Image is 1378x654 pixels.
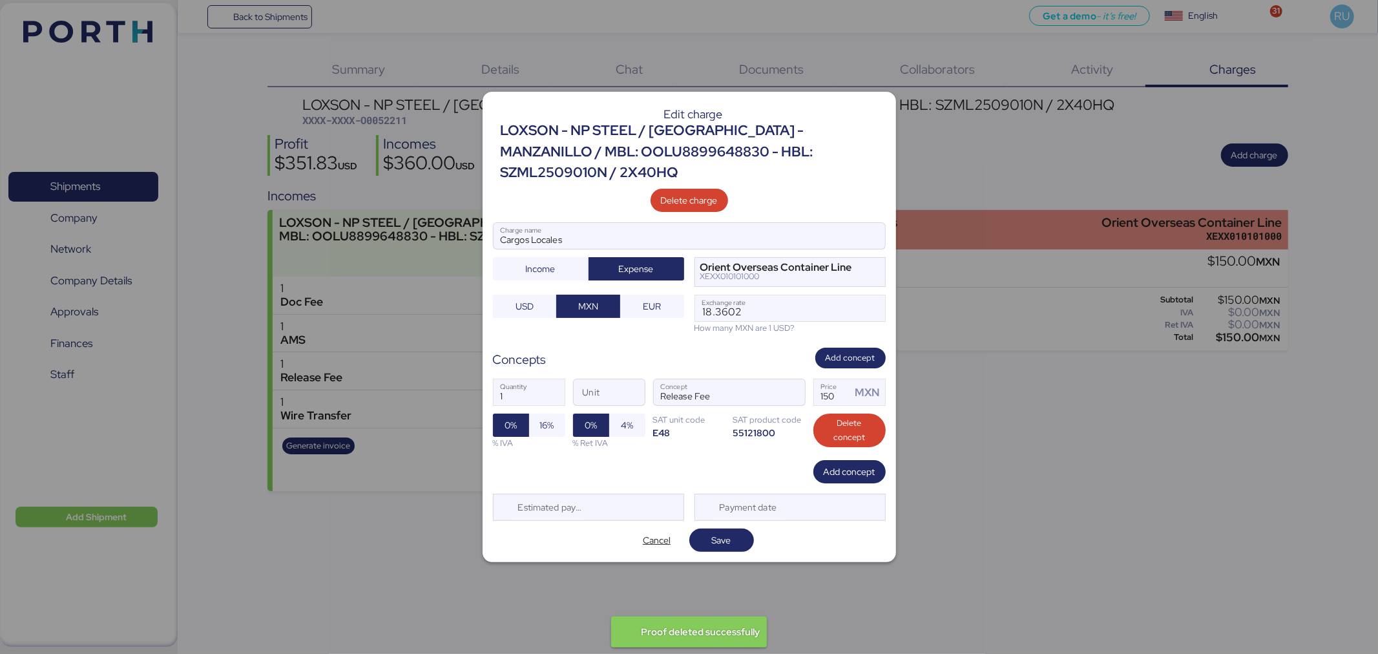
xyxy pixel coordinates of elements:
[493,295,557,318] button: USD
[609,414,645,437] button: 4%
[824,416,875,445] span: Delete concept
[493,350,547,369] div: Concepts
[695,295,885,321] input: Exchange rate
[689,529,754,552] button: Save
[700,263,852,272] div: Orient Overseas Container Line
[526,261,556,277] span: Income
[654,379,774,405] input: Concept
[585,417,597,433] span: 0%
[493,414,529,437] button: 0%
[642,620,760,644] div: Proof deleted successfully
[578,299,598,314] span: MXN
[625,529,689,552] button: Cancel
[661,193,718,208] span: Delete charge
[826,351,875,365] span: Add concept
[813,414,886,447] button: Delete concept
[494,223,885,249] input: Charge name
[620,295,684,318] button: EUR
[694,322,886,334] div: How many MXN are 1 USD?
[501,109,886,120] div: Edit charge
[643,533,671,548] span: Cancel
[813,460,886,483] button: Add concept
[653,427,726,439] div: E48
[733,414,806,426] div: SAT product code
[573,414,609,437] button: 0%
[643,299,661,314] span: EUR
[651,189,728,212] button: Delete charge
[516,299,534,314] span: USD
[556,295,620,318] button: MXN
[700,272,852,281] div: XEXX010101000
[653,414,726,426] div: SAT unit code
[493,257,589,280] button: Income
[493,437,565,449] div: % IVA
[505,417,517,433] span: 0%
[824,464,875,480] span: Add concept
[529,414,565,437] button: 16%
[855,385,884,401] div: MXN
[733,427,806,439] div: 55121800
[814,379,851,405] input: Price
[540,417,554,433] span: 16%
[712,533,731,548] span: Save
[619,261,654,277] span: Expense
[573,437,645,449] div: % Ret IVA
[589,257,684,280] button: Expense
[574,379,645,405] input: Unit
[494,379,565,405] input: Quantity
[778,383,805,410] button: ConceptConcept
[501,120,886,183] div: LOXSON - NP STEEL / [GEOGRAPHIC_DATA] - MANZANILLO / MBL: OOLU8899648830 - HBL: SZML2509010N / 2X...
[815,348,886,369] button: Add concept
[621,417,633,433] span: 4%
